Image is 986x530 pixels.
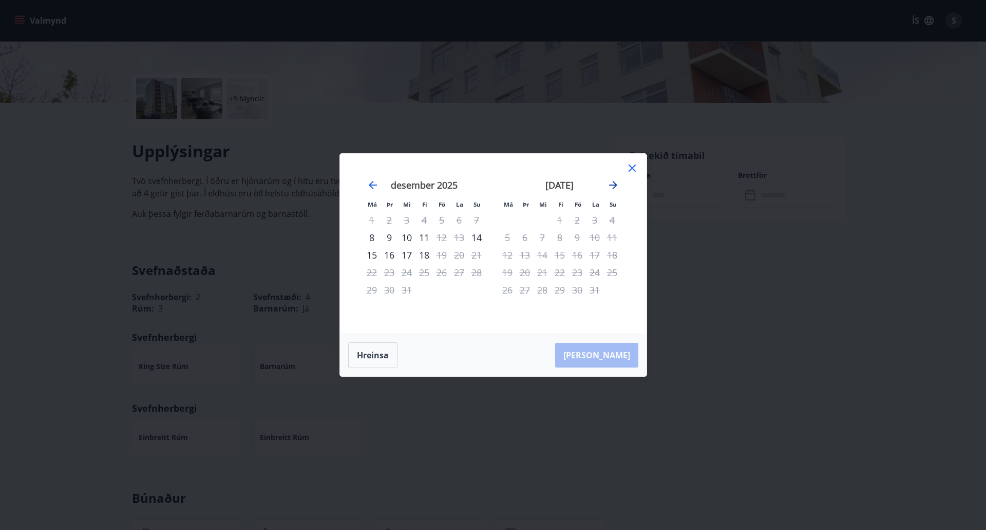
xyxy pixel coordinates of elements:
td: Not available. föstudagur, 16. janúar 2026 [568,246,586,264]
small: Þr [523,200,529,208]
td: Not available. sunnudagur, 21. desember 2025 [468,246,485,264]
td: Not available. miðvikudagur, 24. desember 2025 [398,264,415,281]
small: La [456,200,463,208]
div: Aðeins innritun í boði [363,229,381,246]
td: Not available. þriðjudagur, 20. janúar 2026 [516,264,534,281]
td: Not available. laugardagur, 17. janúar 2026 [586,246,603,264]
small: Má [504,200,513,208]
td: Choose sunnudagur, 14. desember 2025 as your check-in date. It’s available. [468,229,485,246]
div: 16 [381,246,398,264]
td: Not available. fimmtudagur, 4. desember 2025 [415,211,433,229]
div: 17 [398,246,415,264]
small: Fö [575,200,581,208]
td: Not available. sunnudagur, 28. desember 2025 [468,264,485,281]
td: Not available. miðvikudagur, 28. janúar 2026 [534,281,551,299]
td: Not available. laugardagur, 13. desember 2025 [450,229,468,246]
td: Not available. laugardagur, 20. desember 2025 [450,246,468,264]
td: Not available. þriðjudagur, 2. desember 2025 [381,211,398,229]
td: Not available. laugardagur, 31. janúar 2026 [586,281,603,299]
td: Not available. þriðjudagur, 23. desember 2025 [381,264,398,281]
div: 18 [415,246,433,264]
td: Choose þriðjudagur, 16. desember 2025 as your check-in date. It’s available. [381,246,398,264]
td: Not available. fimmtudagur, 8. janúar 2026 [551,229,568,246]
small: Fi [422,200,427,208]
td: Not available. miðvikudagur, 7. janúar 2026 [534,229,551,246]
div: 11 [415,229,433,246]
div: Aðeins útritun í boði [433,229,450,246]
td: Not available. föstudagur, 5. desember 2025 [433,211,450,229]
td: Choose fimmtudagur, 18. desember 2025 as your check-in date. It’s available. [415,246,433,264]
td: Not available. sunnudagur, 25. janúar 2026 [603,264,621,281]
td: Not available. þriðjudagur, 6. janúar 2026 [516,229,534,246]
td: Not available. mánudagur, 19. janúar 2026 [499,264,516,281]
td: Not available. föstudagur, 19. desember 2025 [433,246,450,264]
td: Not available. mánudagur, 22. desember 2025 [363,264,381,281]
small: Fi [558,200,563,208]
td: Not available. þriðjudagur, 13. janúar 2026 [516,246,534,264]
td: Not available. miðvikudagur, 14. janúar 2026 [534,246,551,264]
div: Move forward to switch to the next month. [607,179,619,191]
td: Not available. sunnudagur, 11. janúar 2026 [603,229,621,246]
div: 10 [398,229,415,246]
div: Aðeins útritun í boði [433,246,450,264]
td: Not available. laugardagur, 3. janúar 2026 [586,211,603,229]
td: Not available. föstudagur, 23. janúar 2026 [568,264,586,281]
td: Choose miðvikudagur, 17. desember 2025 as your check-in date. It’s available. [398,246,415,264]
div: Aðeins innritun í boði [468,229,485,246]
td: Not available. laugardagur, 27. desember 2025 [450,264,468,281]
td: Choose þriðjudagur, 9. desember 2025 as your check-in date. It’s available. [381,229,398,246]
td: Not available. sunnudagur, 7. desember 2025 [468,211,485,229]
td: Not available. laugardagur, 10. janúar 2026 [586,229,603,246]
div: Move backward to switch to the previous month. [367,179,379,191]
td: Not available. föstudagur, 26. desember 2025 [433,264,450,281]
td: Not available. miðvikudagur, 31. desember 2025 [398,281,415,299]
td: Not available. föstudagur, 12. desember 2025 [433,229,450,246]
td: Not available. þriðjudagur, 30. desember 2025 [381,281,398,299]
small: Su [473,200,481,208]
td: Not available. fimmtudagur, 25. desember 2025 [415,264,433,281]
td: Not available. laugardagur, 24. janúar 2026 [586,264,603,281]
td: Choose miðvikudagur, 10. desember 2025 as your check-in date. It’s available. [398,229,415,246]
strong: [DATE] [545,179,574,191]
td: Not available. fimmtudagur, 1. janúar 2026 [551,211,568,229]
td: Not available. fimmtudagur, 29. janúar 2026 [551,281,568,299]
small: Mi [403,200,411,208]
td: Not available. mánudagur, 12. janúar 2026 [499,246,516,264]
td: Not available. miðvikudagur, 3. desember 2025 [398,211,415,229]
td: Not available. miðvikudagur, 21. janúar 2026 [534,264,551,281]
div: 9 [381,229,398,246]
div: 15 [363,246,381,264]
small: La [592,200,599,208]
td: Not available. mánudagur, 26. janúar 2026 [499,281,516,299]
td: Not available. föstudagur, 30. janúar 2026 [568,281,586,299]
small: Fö [439,200,445,208]
td: Not available. laugardagur, 6. desember 2025 [450,211,468,229]
td: Not available. föstudagur, 2. janúar 2026 [568,211,586,229]
td: Choose mánudagur, 15. desember 2025 as your check-in date. It’s available. [363,246,381,264]
td: Not available. sunnudagur, 18. janúar 2026 [603,246,621,264]
td: Choose mánudagur, 8. desember 2025 as your check-in date. It’s available. [363,229,381,246]
strong: desember 2025 [391,179,458,191]
small: Mi [539,200,547,208]
small: Þr [387,200,393,208]
td: Not available. fimmtudagur, 22. janúar 2026 [551,264,568,281]
td: Choose fimmtudagur, 11. desember 2025 as your check-in date. It’s available. [415,229,433,246]
td: Not available. mánudagur, 1. desember 2025 [363,211,381,229]
small: Su [610,200,617,208]
td: Not available. mánudagur, 5. janúar 2026 [499,229,516,246]
td: Not available. mánudagur, 29. desember 2025 [363,281,381,299]
small: Má [368,200,377,208]
div: Calendar [352,166,634,321]
td: Not available. fimmtudagur, 15. janúar 2026 [551,246,568,264]
td: Not available. þriðjudagur, 27. janúar 2026 [516,281,534,299]
td: Not available. sunnudagur, 4. janúar 2026 [603,211,621,229]
td: Not available. föstudagur, 9. janúar 2026 [568,229,586,246]
button: Hreinsa [348,342,397,368]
